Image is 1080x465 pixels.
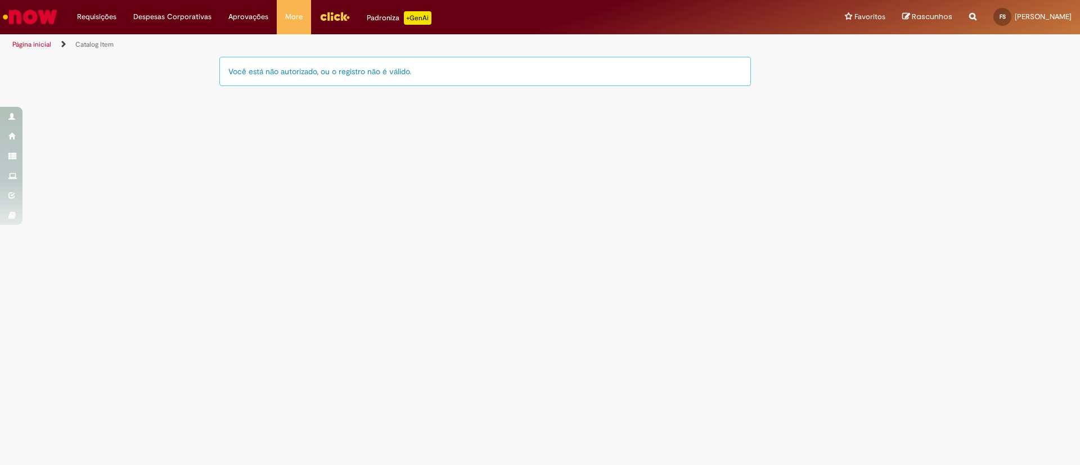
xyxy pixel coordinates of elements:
[77,11,116,22] span: Requisições
[228,11,268,22] span: Aprovações
[902,12,952,22] a: Rascunhos
[8,34,712,55] ul: Trilhas de página
[319,8,350,25] img: click_logo_yellow_360x200.png
[12,40,51,49] a: Página inicial
[133,11,211,22] span: Despesas Corporativas
[912,11,952,22] span: Rascunhos
[75,40,114,49] a: Catalog Item
[219,57,751,86] div: Você está não autorizado, ou o registro não é válido.
[404,11,431,25] p: +GenAi
[1015,12,1072,21] span: [PERSON_NAME]
[854,11,885,22] span: Favoritos
[285,11,303,22] span: More
[367,11,431,25] div: Padroniza
[1,6,59,28] img: ServiceNow
[1000,13,1006,20] span: FS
